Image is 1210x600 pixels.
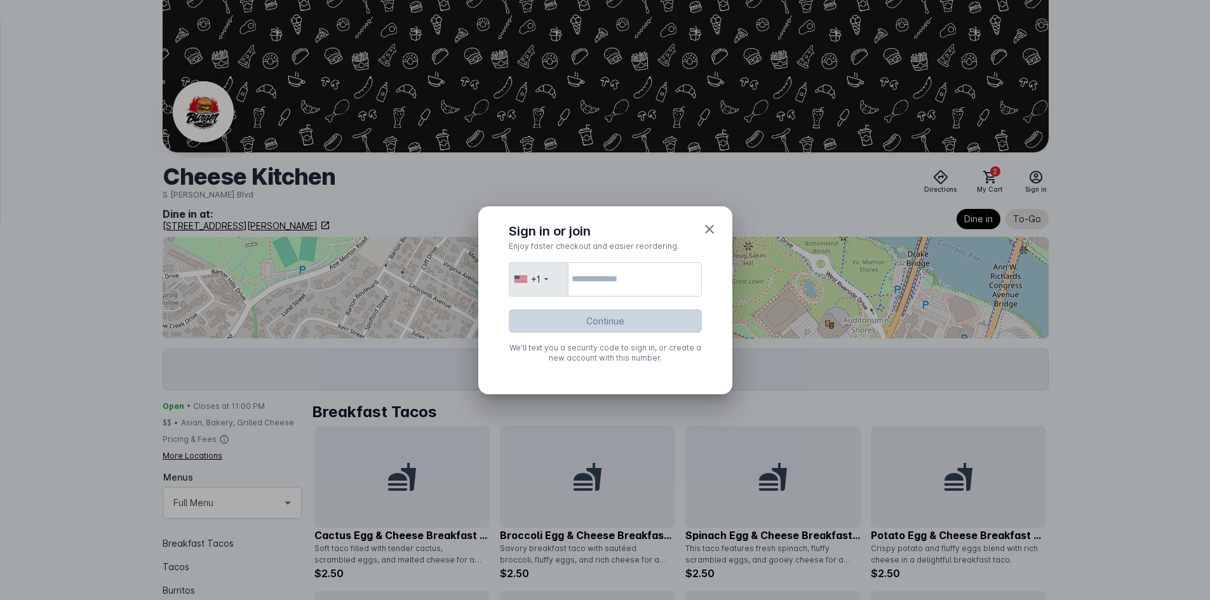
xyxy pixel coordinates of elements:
div: Close [702,222,717,240]
div: +1 [531,272,541,286]
p: We'll text you a security code to sign in, or create a new account with this number. [509,343,702,364]
h2: Sign in or join [509,222,702,241]
button: Continue [509,309,702,333]
p: Enjoy faster checkout and easier reordering. [509,241,702,252]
